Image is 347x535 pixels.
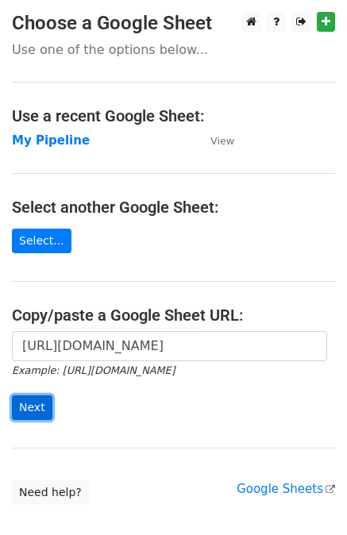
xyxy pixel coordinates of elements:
a: View [195,133,234,148]
iframe: Chat Widget [268,459,347,535]
small: Example: [URL][DOMAIN_NAME] [12,364,175,376]
input: Next [12,395,52,420]
a: Google Sheets [237,482,335,496]
a: Need help? [12,480,89,505]
a: My Pipeline [12,133,90,148]
a: Select... [12,229,71,253]
p: Use one of the options below... [12,41,335,58]
input: Paste your Google Sheet URL here [12,331,327,361]
small: View [210,135,234,147]
h3: Choose a Google Sheet [12,12,335,35]
h4: Copy/paste a Google Sheet URL: [12,306,335,325]
h4: Select another Google Sheet: [12,198,335,217]
h4: Use a recent Google Sheet: [12,106,335,125]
